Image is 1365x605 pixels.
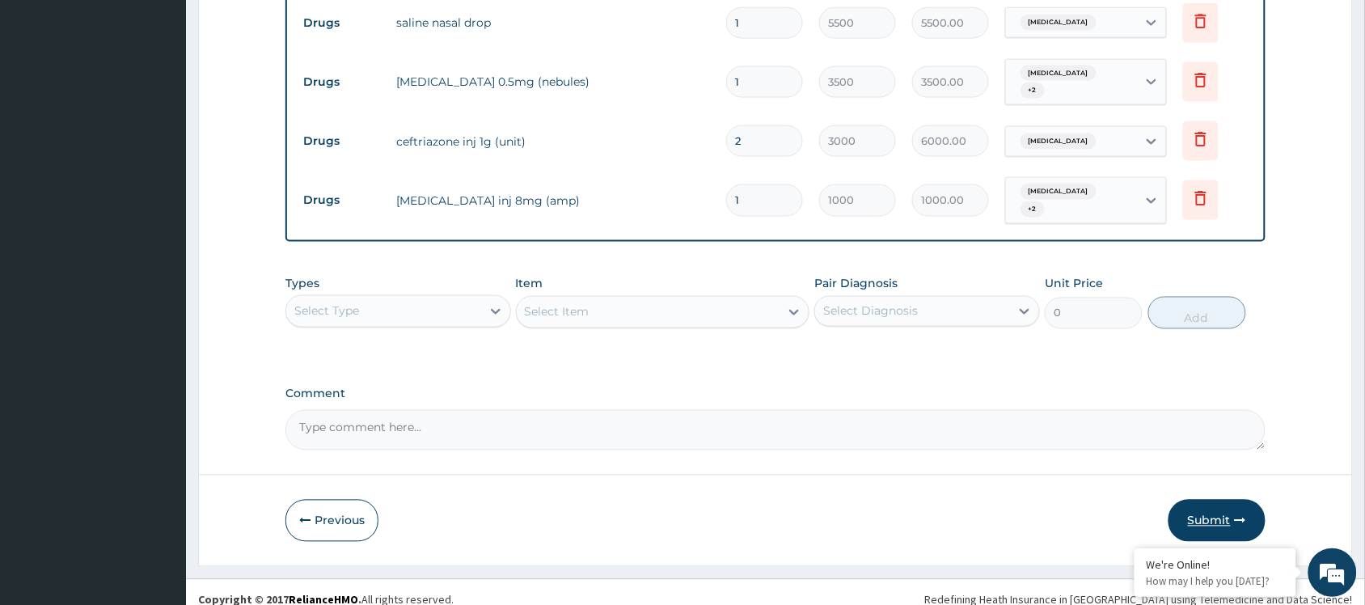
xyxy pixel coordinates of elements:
[265,8,304,47] div: Minimize live chat window
[388,66,718,98] td: [MEDICAL_DATA] 0.5mg (nebules)
[1021,66,1097,82] span: [MEDICAL_DATA]
[1045,276,1103,292] label: Unit Price
[294,303,359,319] div: Select Type
[814,276,898,292] label: Pair Diagnosis
[84,91,272,112] div: Chat with us now
[1021,15,1097,31] span: [MEDICAL_DATA]
[1147,574,1284,588] p: How may I help you today?
[1021,184,1097,200] span: [MEDICAL_DATA]
[388,6,718,39] td: saline nasal drop
[1147,557,1284,572] div: We're Online!
[94,192,223,356] span: We're online!
[388,184,718,217] td: [MEDICAL_DATA] inj 8mg (amp)
[285,387,1266,401] label: Comment
[295,67,388,97] td: Drugs
[823,303,918,319] div: Select Diagnosis
[30,81,66,121] img: d_794563401_company_1708531726252_794563401
[388,125,718,158] td: ceftriazone inj 1g (unit)
[1148,297,1246,329] button: Add
[1168,500,1266,542] button: Submit
[285,277,319,291] label: Types
[516,276,543,292] label: Item
[1021,133,1097,150] span: [MEDICAL_DATA]
[295,185,388,215] td: Drugs
[1021,201,1045,218] span: + 2
[1021,82,1045,99] span: + 2
[295,8,388,38] td: Drugs
[295,126,388,156] td: Drugs
[8,420,308,476] textarea: Type your message and hit 'Enter'
[285,500,378,542] button: Previous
